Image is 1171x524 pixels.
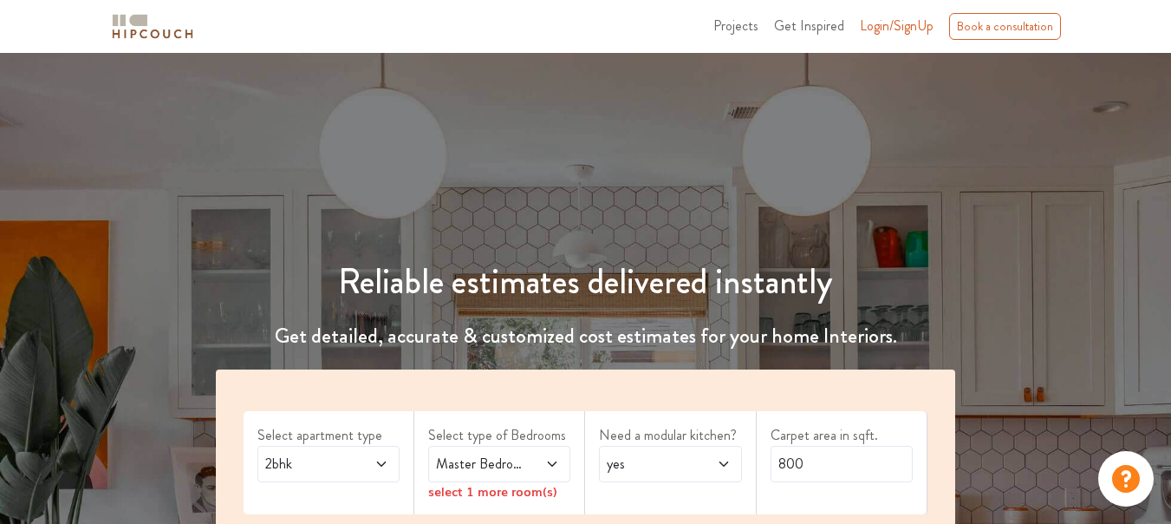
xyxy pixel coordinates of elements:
label: Carpet area in sqft. [771,425,913,446]
h4: Get detailed, accurate & customized cost estimates for your home Interiors. [205,324,966,349]
span: Get Inspired [774,16,844,36]
span: logo-horizontal.svg [109,7,196,46]
input: Enter area sqft [771,446,913,482]
span: Master Bedroom [433,454,528,475]
div: select 1 more room(s) [428,482,570,501]
span: Projects [713,16,758,36]
span: Login/SignUp [860,16,934,36]
span: 2bhk [262,454,357,475]
label: Select type of Bedrooms [428,425,570,446]
img: logo-horizontal.svg [109,11,196,42]
div: Book a consultation [949,13,1061,40]
label: Need a modular kitchen? [599,425,741,446]
h1: Reliable estimates delivered instantly [205,261,966,303]
label: Select apartment type [257,425,400,446]
span: yes [603,454,699,475]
